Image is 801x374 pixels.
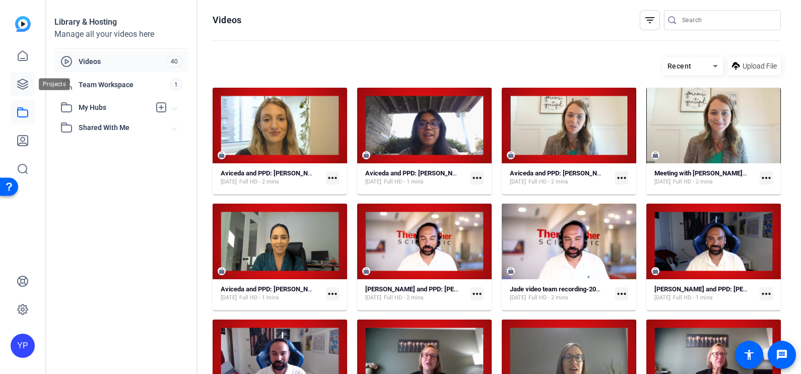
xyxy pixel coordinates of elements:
[365,294,381,302] span: [DATE]
[528,178,568,186] span: Full HD - 2 mins
[510,178,526,186] span: [DATE]
[79,80,170,90] span: Team Workspace
[239,178,279,186] span: Full HD - 2 mins
[221,285,323,293] strong: Aviceda and PPD: [PERSON_NAME]
[384,178,424,186] span: Full HD - 1 mins
[326,287,339,300] mat-icon: more_horiz
[615,171,628,184] mat-icon: more_horiz
[384,294,424,302] span: Full HD - 2 mins
[365,285,466,302] a: [PERSON_NAME] and PPD: [PERSON_NAME][DATE]Full HD - 2 mins
[682,14,773,26] input: Search
[221,285,322,302] a: Aviceda and PPD: [PERSON_NAME][DATE]Full HD - 1 mins
[365,169,466,186] a: Aviceda and PPD: [PERSON_NAME][DATE]Full HD - 1 mins
[79,122,172,133] span: Shared With Me
[510,169,611,186] a: Aviceda and PPD: [PERSON_NAME][DATE]Full HD - 2 mins
[471,171,484,184] mat-icon: more_horiz
[654,285,756,302] a: [PERSON_NAME] and PPD: [PERSON_NAME][DATE]Full HD - 1 mins
[743,61,777,72] span: Upload File
[221,169,323,177] strong: Aviceda and PPD: [PERSON_NAME]
[54,117,188,138] mat-expansion-panel-header: Shared With Me
[79,56,166,67] span: Videos
[11,334,35,358] div: YP
[365,169,468,177] strong: Aviceda and PPD: [PERSON_NAME]
[510,285,698,293] strong: Jade video team recording-20250811_193804-Meeting Recording
[221,294,237,302] span: [DATE]
[615,287,628,300] mat-icon: more_horiz
[667,62,692,70] span: Recent
[326,171,339,184] mat-icon: more_horiz
[471,287,484,300] mat-icon: more_horiz
[728,57,781,75] button: Upload File
[15,16,31,32] img: blue-gradient.svg
[644,14,656,26] mat-icon: filter_list
[654,285,783,293] strong: [PERSON_NAME] and PPD: [PERSON_NAME]
[654,169,756,186] a: Meeting with [PERSON_NAME]-20250818_150918-Meeting Recording[DATE]Full HD - 2 mins
[365,285,494,293] strong: [PERSON_NAME] and PPD: [PERSON_NAME]
[743,349,755,361] mat-icon: accessibility
[365,178,381,186] span: [DATE]
[776,349,788,361] mat-icon: message
[170,79,182,90] span: 1
[528,294,568,302] span: Full HD - 2 mins
[673,294,713,302] span: Full HD - 1 mins
[510,285,611,302] a: Jade video team recording-20250811_193804-Meeting Recording[DATE]Full HD - 2 mins
[39,78,71,90] div: Projects
[673,178,713,186] span: Full HD - 2 mins
[79,102,150,113] span: My Hubs
[510,294,526,302] span: [DATE]
[213,14,241,26] h1: Videos
[54,16,188,28] div: Library & Hosting
[760,171,773,184] mat-icon: more_horiz
[654,294,671,302] span: [DATE]
[221,169,322,186] a: Aviceda and PPD: [PERSON_NAME][DATE]Full HD - 2 mins
[54,28,188,40] div: Manage all your videos here
[221,178,237,186] span: [DATE]
[166,56,182,67] span: 40
[54,97,188,117] mat-expansion-panel-header: My Hubs
[510,169,613,177] strong: Aviceda and PPD: [PERSON_NAME]
[654,178,671,186] span: [DATE]
[760,287,773,300] mat-icon: more_horiz
[239,294,279,302] span: Full HD - 1 mins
